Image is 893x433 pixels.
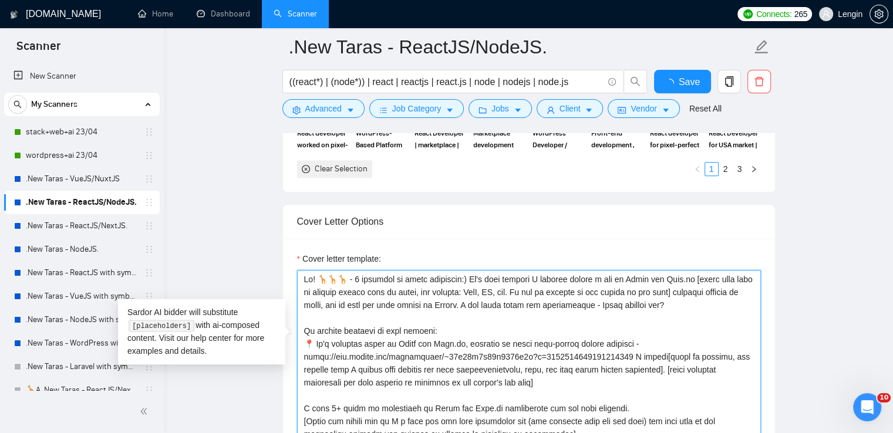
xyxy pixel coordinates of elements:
button: left [690,162,705,176]
a: .New Taras - ReactJS/NextJS. [26,214,137,238]
span: right [750,165,757,172]
span: Jobs [491,102,509,115]
button: folderJobscaret-down [469,99,532,118]
span: caret-down [662,106,670,114]
span: idcard [618,106,626,114]
span: Client [560,102,581,115]
span: caret-down [585,106,593,114]
a: help center [191,333,231,343]
button: idcardVendorcaret-down [608,99,679,118]
span: holder [144,292,154,301]
a: New Scanner [14,65,150,88]
span: Save [679,75,700,89]
button: userClientcaret-down [537,99,604,118]
span: user [822,10,830,18]
span: copy [718,76,740,87]
button: search [624,70,647,93]
img: upwork-logo.png [743,9,753,19]
span: React Developer | marketplace | e-commerce | React.js Developer [415,127,466,151]
a: wordpress+ai 23/04 [26,144,137,167]
span: holder [144,174,154,184]
span: holder [144,268,154,278]
span: Job Category [392,102,441,115]
a: 3 [733,163,746,175]
input: Search Freelance Jobs... [289,75,603,89]
a: .New Taras - NodeJS. [26,238,137,261]
div: Cover Letter Options [297,205,761,238]
span: My Scanners [31,93,77,116]
div: Clear Selection [315,163,368,175]
span: loading [665,79,679,88]
a: 1 [705,163,718,175]
a: dashboardDashboard [197,9,250,19]
a: setting [870,9,888,19]
span: holder [144,127,154,137]
li: New Scanner [4,65,160,88]
span: Connects: [756,8,791,21]
span: holder [144,151,154,160]
li: 2 [719,162,733,176]
a: .New Taras - Laravel with symbols [26,355,137,378]
span: 10 [877,393,891,402]
li: Previous Page [690,162,705,176]
span: Scanner [7,38,70,62]
span: search [9,100,26,109]
iframe: Intercom live chat [853,393,881,421]
span: delete [748,76,770,87]
span: user [547,106,555,114]
a: 2 [719,163,732,175]
span: bars [379,106,387,114]
code: [placeholders] [129,320,194,331]
a: stack+web+ai 23/04 [26,120,137,144]
span: Advanced [305,102,342,115]
a: Reset All [689,102,722,115]
span: setting [870,9,888,19]
a: .New Taras - VueJS with symbols [26,285,137,308]
span: left [694,165,701,172]
label: Cover letter template: [297,252,381,265]
button: settingAdvancedcaret-down [282,99,365,118]
li: 3 [733,162,747,176]
span: edit [754,39,769,55]
span: setting [292,106,301,114]
span: caret-down [346,106,355,114]
a: .New Taras - VueJS/NuxtJS [26,167,137,191]
span: holder [144,362,154,371]
span: close-circle [302,165,310,173]
a: .New Taras - ReactJS/NodeJS. [26,191,137,214]
button: delete [747,70,771,93]
span: caret-down [514,106,522,114]
span: holder [144,385,154,395]
a: 🦒A .New Taras - ReactJS/NextJS usual 23/04 [26,378,137,402]
span: React Developer for USA market | React web development [709,127,760,151]
a: searchScanner [274,9,317,19]
button: right [747,162,761,176]
img: logo [10,5,18,24]
li: 1 [705,162,719,176]
span: info-circle [608,78,616,86]
span: folder [478,106,487,114]
button: setting [870,5,888,23]
button: copy [717,70,741,93]
a: .New Taras - NodeJS with symbols [26,308,137,331]
li: Next Page [747,162,761,176]
span: holder [144,198,154,207]
span: double-left [140,405,151,417]
button: search [8,95,27,114]
span: holder [144,221,154,231]
span: holder [144,245,154,254]
a: .New Taras - ReactJS with symbols [26,261,137,285]
a: homeHome [138,9,173,19]
span: 265 [794,8,807,21]
a: .New Taras - WordPress with symbols [26,331,137,355]
span: caret-down [446,106,454,114]
span: React developer worked on pixel-perfect front-end development [297,127,349,151]
span: Vendor [631,102,656,115]
span: search [624,76,646,87]
input: Scanner name... [289,32,752,62]
span: Marketplace development from Senior React Developer | web developer [473,127,525,151]
button: barsJob Categorycaret-down [369,99,464,118]
span: React developer for pixel-perfect interfaces | React js developer [650,127,702,151]
span: WordPress-Based Platform for B2B Plastic Supplier with Custom Modules [356,127,407,151]
button: Save [654,70,711,93]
